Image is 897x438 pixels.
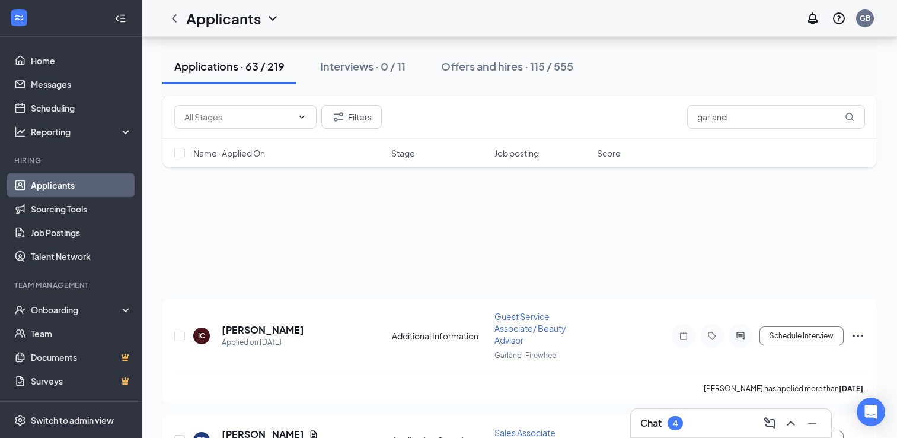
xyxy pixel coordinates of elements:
svg: ChevronDown [266,11,280,26]
svg: Collapse [114,12,126,24]
input: All Stages [184,110,292,123]
div: Additional Information [392,330,487,342]
svg: Note [676,331,691,341]
svg: WorkstreamLogo [13,12,25,24]
div: IC [198,331,205,341]
span: Name · Applied On [193,147,265,159]
div: Hiring [14,155,130,166]
svg: Minimize [805,416,819,430]
svg: UserCheck [14,304,26,316]
span: Score [597,147,621,159]
h3: Chat [640,417,662,430]
svg: ChevronLeft [167,11,181,26]
span: Job posting [494,147,539,159]
svg: Notifications [806,11,820,26]
span: Garland-Firewheel [494,351,558,360]
a: Home [31,49,132,72]
button: Schedule Interview [759,326,844,345]
svg: ComposeMessage [762,416,777,430]
div: Applications · 63 / 219 [174,59,285,74]
a: Scheduling [31,96,132,120]
svg: Ellipses [851,329,865,343]
svg: Tag [705,331,719,341]
div: Offers and hires · 115 / 555 [441,59,573,74]
svg: MagnifyingGlass [845,112,854,122]
a: SurveysCrown [31,369,132,393]
div: Interviews · 0 / 11 [320,59,406,74]
div: GB [860,13,870,23]
svg: Settings [14,414,26,426]
a: Talent Network [31,245,132,268]
p: [PERSON_NAME] has applied more than . [704,383,865,393]
a: Team [31,322,132,345]
div: Reporting [31,126,133,138]
a: DocumentsCrown [31,345,132,369]
a: Messages [31,72,132,96]
svg: Analysis [14,126,26,138]
div: Team Management [14,280,130,290]
svg: ActiveChat [733,331,748,341]
span: Stage [391,147,415,159]
div: Switch to admin view [31,414,114,426]
div: Open Intercom Messenger [857,398,885,426]
h1: Applicants [186,8,261,28]
button: ComposeMessage [760,414,779,433]
b: [DATE] [839,384,863,393]
button: Minimize [803,414,822,433]
div: Onboarding [31,304,122,316]
svg: ChevronDown [297,112,307,122]
button: Filter Filters [321,105,382,129]
input: Search in applications [687,105,865,129]
div: Applied on [DATE] [222,337,304,348]
svg: Filter [331,110,346,124]
span: Sales Associate [494,427,556,438]
a: Applicants [31,173,132,197]
a: Job Postings [31,221,132,245]
div: 4 [673,418,678,429]
button: ChevronUp [781,414,800,433]
svg: ChevronUp [784,416,798,430]
h5: [PERSON_NAME] [222,323,304,337]
a: Sourcing Tools [31,197,132,221]
svg: QuestionInfo [832,11,846,26]
span: Guest Service Associate/ Beauty Advisor [494,311,566,345]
